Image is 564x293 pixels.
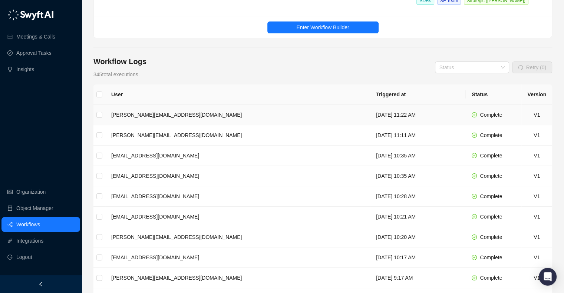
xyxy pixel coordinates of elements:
td: [EMAIL_ADDRESS][DOMAIN_NAME] [105,186,370,207]
a: Meetings & Calls [16,29,55,44]
a: Insights [16,62,34,77]
td: [DATE] 11:22 AM [370,105,466,125]
td: [EMAIL_ADDRESS][DOMAIN_NAME] [105,207,370,227]
th: Version [521,84,552,105]
span: Complete [480,173,502,179]
td: [PERSON_NAME][EMAIL_ADDRESS][DOMAIN_NAME] [105,105,370,125]
span: Logout [16,250,32,264]
span: check-circle [472,173,477,179]
td: V1 [521,125,552,146]
span: Complete [480,214,502,220]
td: V1 [521,146,552,166]
span: Complete [480,132,502,138]
h4: Workflow Logs [93,56,146,67]
span: check-circle [472,234,477,240]
td: [DATE] 10:28 AM [370,186,466,207]
a: Integrations [16,233,43,248]
span: logout [7,254,13,260]
td: [PERSON_NAME][EMAIL_ADDRESS][DOMAIN_NAME] [105,125,370,146]
a: Enter Workflow Builder [94,21,552,33]
img: logo-05li4sbe.png [7,9,54,20]
span: 345 total executions. [93,71,140,77]
span: left [38,282,43,287]
th: Triggered at [370,84,466,105]
td: [PERSON_NAME][EMAIL_ADDRESS][DOMAIN_NAME] [105,227,370,247]
span: Complete [480,193,502,199]
span: check-circle [472,112,477,117]
td: V1 [521,166,552,186]
a: Organization [16,184,46,199]
td: [DATE] 10:35 AM [370,166,466,186]
td: [EMAIL_ADDRESS][DOMAIN_NAME] [105,146,370,166]
span: check-circle [472,194,477,199]
td: [EMAIL_ADDRESS][DOMAIN_NAME] [105,247,370,268]
span: check-circle [472,133,477,138]
button: Retry (0) [512,61,552,73]
td: [DATE] 11:11 AM [370,125,466,146]
td: [EMAIL_ADDRESS][DOMAIN_NAME] [105,166,370,186]
span: Enter Workflow Builder [296,23,349,31]
td: [PERSON_NAME][EMAIL_ADDRESS][DOMAIN_NAME] [105,268,370,288]
a: Approval Tasks [16,46,52,60]
button: Enter Workflow Builder [267,21,379,33]
td: [DATE] 10:35 AM [370,146,466,166]
span: check-circle [472,153,477,158]
span: Complete [480,234,502,240]
span: Complete [480,153,502,159]
td: V1 [521,105,552,125]
a: Object Manager [16,201,53,216]
td: V1 [521,227,552,247]
td: V1 [521,247,552,268]
td: V1 [521,207,552,227]
td: [DATE] 9:17 AM [370,268,466,288]
td: [DATE] 10:21 AM [370,207,466,227]
td: V1 [521,268,552,288]
span: check-circle [472,214,477,219]
span: check-circle [472,275,477,280]
span: Complete [480,275,502,281]
a: Workflows [16,217,40,232]
td: [DATE] 10:17 AM [370,247,466,268]
td: V1 [521,186,552,207]
td: [DATE] 10:20 AM [370,227,466,247]
th: User [105,84,370,105]
span: Complete [480,254,502,260]
th: Status [466,84,521,105]
span: Complete [480,112,502,118]
div: Open Intercom Messenger [539,268,557,286]
span: check-circle [472,255,477,260]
